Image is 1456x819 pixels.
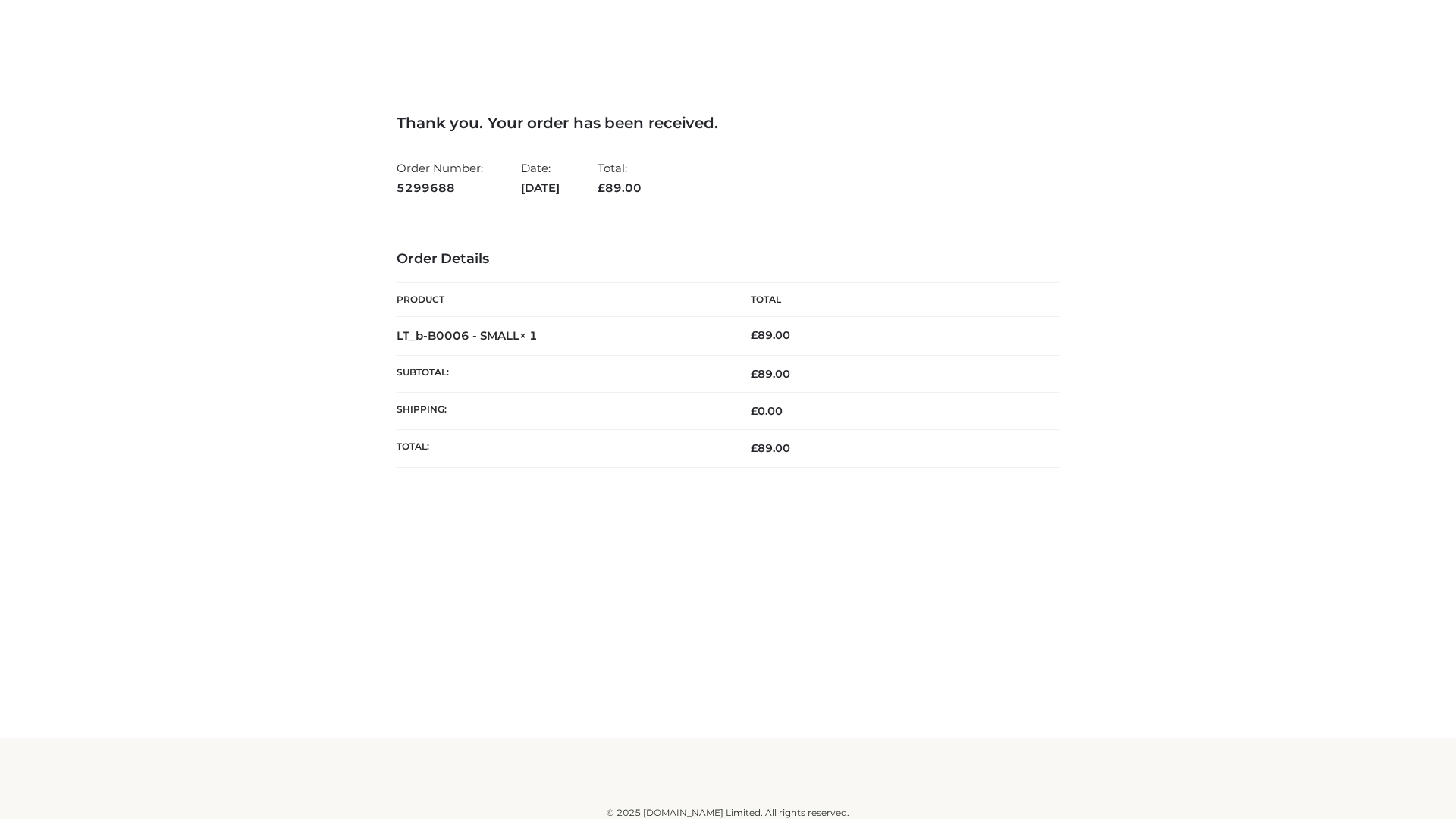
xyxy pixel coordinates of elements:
[397,430,728,467] th: Total:
[751,328,758,342] span: £
[751,367,790,381] span: 89.00
[598,155,642,201] li: Total:
[397,114,1059,132] h3: Thank you. Your order has been received.
[728,283,1059,317] th: Total
[521,178,560,198] strong: [DATE]
[521,155,560,201] li: Date:
[751,404,783,418] bdi: 0.00
[598,180,605,195] span: £
[397,155,483,201] li: Order Number:
[397,393,728,430] th: Shipping:
[598,180,642,195] span: 89.00
[751,441,758,455] span: £
[751,404,758,418] span: £
[397,251,1059,268] h3: Order Details
[751,367,758,381] span: £
[751,441,790,455] span: 89.00
[397,178,483,198] strong: 5299688
[519,328,538,343] strong: × 1
[397,355,728,392] th: Subtotal:
[397,283,728,317] th: Product
[751,328,790,342] bdi: 89.00
[397,328,538,343] strong: LT_b-B0006 - SMALL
